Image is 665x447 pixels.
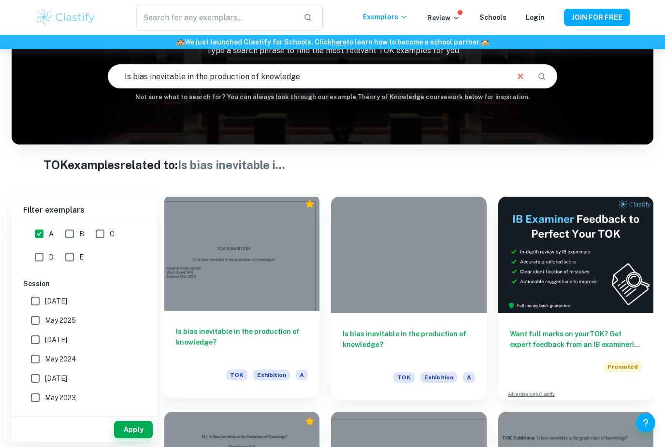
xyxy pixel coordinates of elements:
[331,197,486,400] a: Is bias inevitable in the production of knowledge?TOKExhibitionA
[479,14,506,21] a: Schools
[305,199,315,209] div: Premium
[534,68,550,85] button: Search
[427,13,460,23] p: Review
[420,372,457,383] span: Exhibition
[12,197,157,224] h6: Filter exemplars
[45,373,67,384] span: [DATE]
[23,278,145,289] h6: Session
[498,197,653,313] img: Thumbnail
[12,92,653,102] h6: Not sure what to search for? You can always look through our example Theory of Knowledge coursewo...
[45,354,76,364] span: May 2024
[110,229,115,239] span: C
[176,38,185,46] span: 🏫
[136,4,296,31] input: Search for any exemplars...
[463,372,475,383] span: A
[45,334,67,345] span: [DATE]
[2,37,663,47] h6: We just launched Clastify for Schools. Click to learn how to become a school partner.
[226,370,247,380] span: TOK
[393,372,415,383] span: TOK
[296,370,308,380] span: A
[45,315,76,326] span: May 2025
[49,252,54,262] span: D
[510,329,642,350] h6: Want full marks on your TOK ? Get expert feedback from an IB examiner!
[343,329,475,360] h6: Is bias inevitable in the production of knowledge?
[498,197,653,400] a: Want full marks on yourTOK? Get expert feedback from an IB examiner!PromotedAdvertise with Clastify
[526,14,545,21] a: Login
[45,392,76,403] span: May 2023
[114,421,153,438] button: Apply
[45,296,67,306] span: [DATE]
[35,8,96,27] img: Clastify logo
[12,45,653,57] p: Type a search phrase to find the most relevant TOK examples for you
[363,12,408,22] p: Exemplars
[332,38,347,46] a: here
[79,229,84,239] span: B
[79,252,84,262] span: E
[508,391,555,398] a: Advertise with Clastify
[253,370,290,380] span: Exhibition
[49,229,54,239] span: A
[43,156,621,173] h1: TOK examples related to:
[176,326,308,358] h6: Is bias inevitable in the production of knowledge?
[164,197,319,400] a: Is bias inevitable in the production of knowledge?TOKExhibitionA
[564,9,630,26] button: JOIN FOR FREE
[45,412,67,422] span: [DATE]
[481,38,489,46] span: 🏫
[108,63,507,90] input: E.g. human science, ways of knowing, religious objects...
[636,413,655,433] button: Help and Feedback
[305,417,315,426] div: Premium
[511,67,530,86] button: Clear
[178,158,285,172] span: Is bias inevitable i ...
[604,361,642,372] span: Promoted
